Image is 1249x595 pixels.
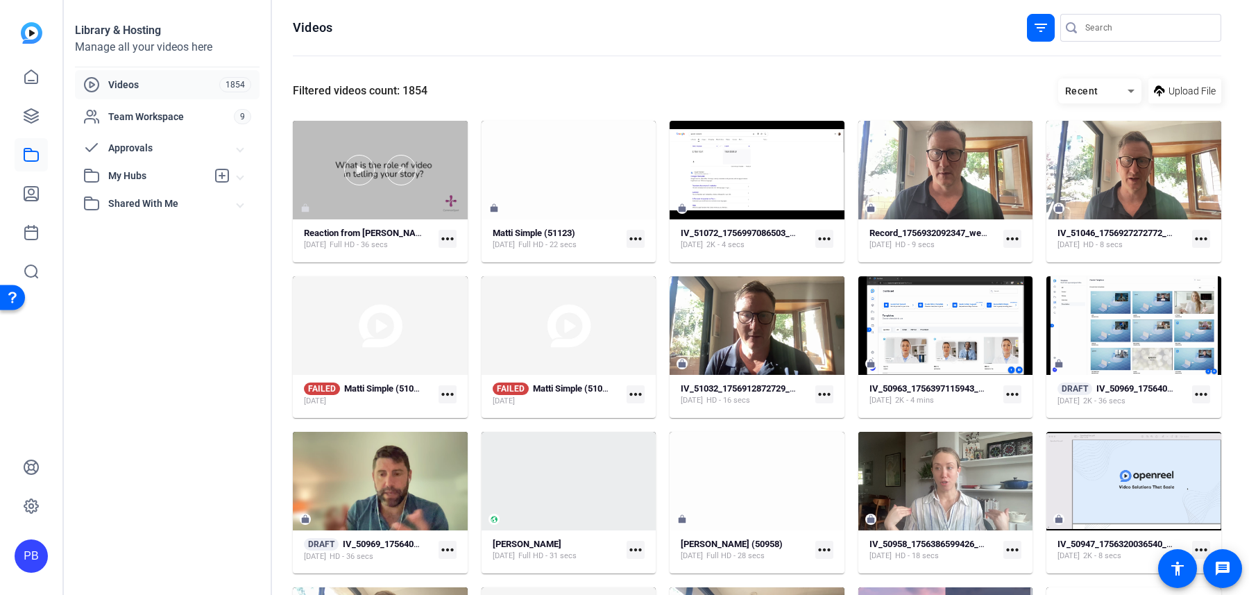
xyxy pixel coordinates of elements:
[869,551,892,562] span: [DATE]
[706,395,750,406] span: HD - 16 secs
[815,385,833,403] mat-icon: more_horiz
[304,538,339,551] span: DRAFT
[304,396,326,407] span: [DATE]
[1057,228,1200,238] strong: IV_51046_1756927272772_webcam
[706,240,745,251] span: 2K - 4 secs
[1169,84,1216,99] span: Upload File
[1057,539,1187,562] a: IV_50947_1756320036540_screen[DATE]2K - 8 secs
[439,230,457,248] mat-icon: more_horiz
[1003,385,1021,403] mat-icon: more_horiz
[304,538,433,562] a: DRAFTIV_50969_1756403028767_webcam[DATE]HD - 36 secs
[304,228,433,251] a: Reaction from [PERSON_NAME] - CSH[DATE]Full HD - 36 secs
[343,539,486,549] strong: IV_50969_1756403028767_webcam
[330,240,388,251] span: Full HD - 36 secs
[869,395,892,406] span: [DATE]
[681,228,810,251] a: IV_51072_1756997086503_screen[DATE]2K - 4 secs
[869,383,1006,394] strong: IV_50963_1756397115943_screen
[1192,541,1210,559] mat-icon: more_horiz
[869,539,1012,549] strong: IV_50958_1756386599426_webcam
[1169,560,1186,577] mat-icon: accessibility
[681,383,810,406] a: IV_51032_1756912872729_webcam[DATE]HD - 16 secs
[869,383,999,406] a: IV_50963_1756397115943_screen[DATE]2K - 4 mins
[75,134,260,162] mat-expansion-panel-header: Approvals
[1057,240,1080,251] span: [DATE]
[869,228,999,251] a: Record_1756932092347_webcam[DATE]HD - 9 secs
[234,109,251,124] span: 9
[108,110,234,124] span: Team Workspace
[108,169,207,183] span: My Hubs
[1083,240,1123,251] span: HD - 8 secs
[15,539,48,573] div: PB
[21,22,42,44] img: blue-gradient.svg
[681,395,703,406] span: [DATE]
[706,551,765,562] span: Full HD - 28 secs
[1065,85,1098,97] span: Recent
[1148,78,1221,103] button: Upload File
[533,383,615,394] strong: Matti Simple (51032)
[1083,396,1125,407] span: 2K - 36 secs
[895,395,934,406] span: 2K - 4 mins
[815,541,833,559] mat-icon: more_horiz
[493,228,575,238] strong: Matti Simple (51123)
[1033,19,1049,36] mat-icon: filter_list
[518,240,577,251] span: Full HD - 22 secs
[493,539,622,562] a: [PERSON_NAME][DATE]Full HD - 31 secs
[75,39,260,56] div: Manage all your videos here
[1003,541,1021,559] mat-icon: more_horiz
[1057,539,1194,549] strong: IV_50947_1756320036540_screen
[627,541,645,559] mat-icon: more_horiz
[75,22,260,39] div: Library & Hosting
[895,240,935,251] span: HD - 9 secs
[681,539,810,562] a: [PERSON_NAME] (50958)[DATE]Full HD - 28 secs
[1096,383,1233,394] strong: IV_50969_1756403028767_screen
[627,230,645,248] mat-icon: more_horiz
[439,541,457,559] mat-icon: more_horiz
[869,240,892,251] span: [DATE]
[304,228,457,238] strong: Reaction from [PERSON_NAME] - CSH
[304,240,326,251] span: [DATE]
[1057,396,1080,407] span: [DATE]
[681,551,703,562] span: [DATE]
[219,77,251,92] span: 1854
[293,83,427,99] div: Filtered videos count: 1854
[869,228,1003,238] strong: Record_1756932092347_webcam
[815,230,833,248] mat-icon: more_horiz
[493,539,561,549] strong: [PERSON_NAME]
[681,539,783,549] strong: [PERSON_NAME] (50958)
[627,385,645,403] mat-icon: more_horiz
[344,383,427,394] strong: Matti Simple (51034)
[1192,230,1210,248] mat-icon: more_horiz
[518,551,577,562] span: Full HD - 31 secs
[1192,385,1210,403] mat-icon: more_horiz
[1057,551,1080,562] span: [DATE]
[493,396,515,407] span: [DATE]
[75,190,260,217] mat-expansion-panel-header: Shared With Me
[304,383,340,395] span: FAILED
[869,539,999,562] a: IV_50958_1756386599426_webcam[DATE]HD - 18 secs
[1003,230,1021,248] mat-icon: more_horiz
[108,78,219,92] span: Videos
[304,551,326,562] span: [DATE]
[895,551,939,562] span: HD - 18 secs
[1057,383,1092,395] span: DRAFT
[330,551,373,562] span: HD - 36 secs
[493,551,515,562] span: [DATE]
[304,383,433,407] a: FAILEDMatti Simple (51034)[DATE]
[75,162,260,190] mat-expansion-panel-header: My Hubs
[1057,228,1187,251] a: IV_51046_1756927272772_webcam[DATE]HD - 8 secs
[681,228,817,238] strong: IV_51072_1756997086503_screen
[1085,19,1210,36] input: Search
[1083,551,1121,562] span: 2K - 8 secs
[681,383,824,394] strong: IV_51032_1756912872729_webcam
[493,383,622,407] a: FAILEDMatti Simple (51032)[DATE]
[439,385,457,403] mat-icon: more_horiz
[493,383,529,395] span: FAILED
[1057,383,1187,407] a: DRAFTIV_50969_1756403028767_screen[DATE]2K - 36 secs
[1214,560,1231,577] mat-icon: message
[493,228,622,251] a: Matti Simple (51123)[DATE]Full HD - 22 secs
[108,141,237,156] span: Approvals
[493,240,515,251] span: [DATE]
[681,240,703,251] span: [DATE]
[108,196,237,211] span: Shared With Me
[293,19,332,36] h1: Videos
